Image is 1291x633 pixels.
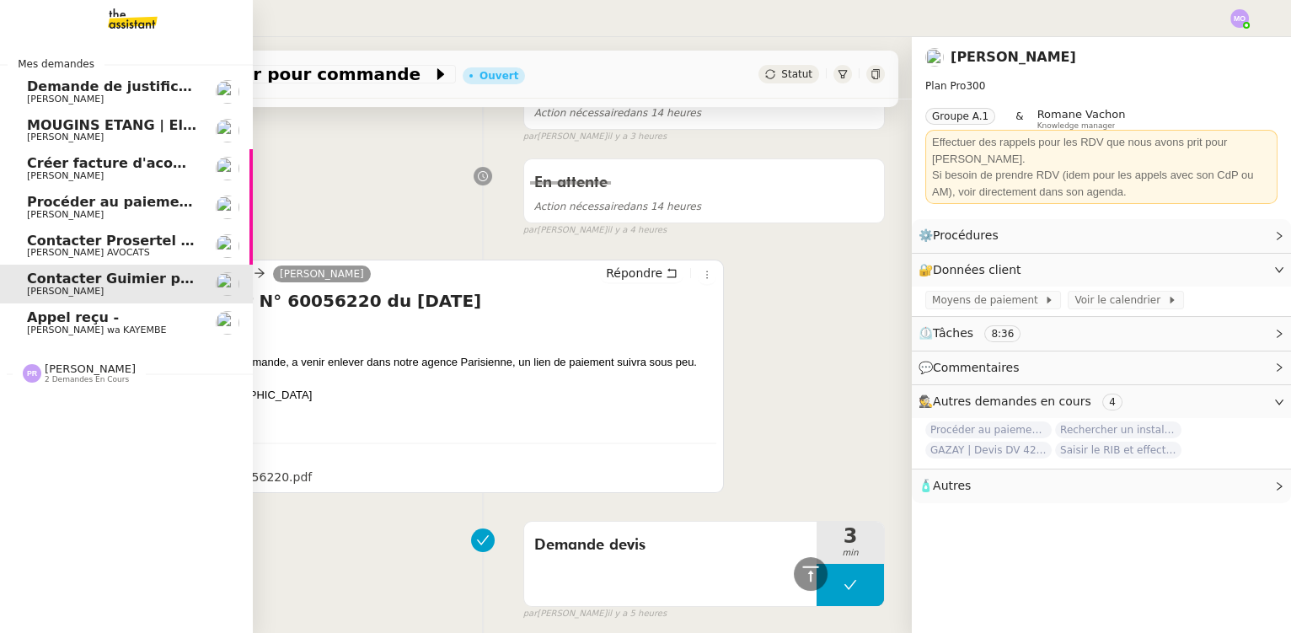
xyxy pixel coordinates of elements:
[1015,108,1023,130] span: &
[523,223,667,238] small: [PERSON_NAME]
[27,209,104,220] span: [PERSON_NAME]
[534,107,624,119] span: Action nécessaire
[607,223,667,238] span: il y a 4 heures
[600,264,683,282] button: Répondre
[523,130,538,144] span: par
[1037,108,1126,130] app-user-label: Knowledge manager
[88,321,716,420] div: Bonjour, Voici la confirmation de votre commande, a venir enlever dans notre agence Parisienne, u...
[932,167,1271,200] div: Si besoin de prendre RDV (idem pour les appels avec son CdP ou AM), voir directement dans son age...
[216,311,239,335] img: users%2F47wLulqoDhMx0TTMwUcsFP5V2A23%2Favatar%2Fnokpict-removebg-preview-removebg-preview.png
[1055,442,1181,459] span: Saisir le RIB et effectuer le règlement
[951,49,1076,65] a: [PERSON_NAME]
[919,394,1129,408] span: 🕵️
[966,80,985,92] span: 300
[912,219,1291,252] div: ⚙️Procédures
[216,234,239,258] img: users%2F747wGtPOU8c06LfBMyRxetZoT1v2%2Favatar%2Fnokpict.jpg
[27,155,323,171] span: Créer facture d'acompte projet Cannes
[912,254,1291,287] div: 🔐Données client
[23,364,41,383] img: svg
[1074,292,1166,308] span: Voir le calendrier
[925,421,1052,438] span: Procéder au paiement du produit
[523,223,538,238] span: par
[27,247,150,258] span: [PERSON_NAME] AVOCATS
[27,131,104,142] span: [PERSON_NAME]
[607,130,667,144] span: il y a 3 heures
[817,526,884,546] span: 3
[534,201,701,212] span: dans 14 heures
[925,48,944,67] img: users%2F2TyHGbgGwwZcFhdWHiwf3arjzPD2%2Favatar%2F1545394186276.jpeg
[606,265,662,282] span: Répondre
[88,289,716,313] h4: Commande client N° 60056220 du [DATE]
[273,266,371,282] a: [PERSON_NAME]
[984,325,1020,342] nz-tag: 8:36
[919,326,1035,340] span: ⏲️
[27,271,293,287] span: Contacter Guimier pour commande
[27,78,436,94] span: Demande de justificatifs Pennylane - septembre 2025
[216,119,239,142] img: users%2FfjlNmCTkLiVoA3HQjY3GA5JXGxb2%2Favatar%2Fstarofservice_97480retdsc0392.png
[919,260,1028,280] span: 🔐
[523,607,667,621] small: [PERSON_NAME]
[933,326,973,340] span: Tâches
[919,361,1026,374] span: 💬
[534,533,806,558] span: Demande devis
[534,175,608,190] span: En attente
[1230,9,1249,28] img: svg
[932,134,1271,167] div: Effectuer des rappels pour les RDV que nous avons prit pour [PERSON_NAME].
[45,375,129,384] span: 2 demandes en cours
[523,607,538,621] span: par
[45,362,136,375] span: [PERSON_NAME]
[216,157,239,180] img: users%2F8b5K4WuLB4fkrqH4og3fBdCrwGs1%2Favatar%2F1516943936898.jpeg
[933,479,971,492] span: Autres
[216,196,239,219] img: users%2F2TyHGbgGwwZcFhdWHiwf3arjzPD2%2Favatar%2F1545394186276.jpeg
[8,56,104,72] span: Mes demandes
[534,201,624,212] span: Action nécessaire
[27,325,166,335] span: [PERSON_NAME] wa KAYEMBE
[912,351,1291,384] div: 💬Commentaires
[27,286,104,297] span: [PERSON_NAME]
[27,117,297,133] span: MOUGINS ETANG | Electroménagers
[925,80,966,92] span: Plan Pro
[1037,121,1116,131] span: Knowledge manager
[933,361,1019,374] span: Commentaires
[1055,421,1181,438] span: Rechercher un installateur de porte blindée
[88,66,432,83] span: Contacter Guimier pour commande
[607,607,667,621] span: il y a 5 heures
[933,228,999,242] span: Procédures
[534,107,701,119] span: dans 14 heures
[479,71,518,81] div: Ouvert
[817,546,884,561] span: min
[912,317,1291,350] div: ⏲️Tâches 8:36
[1102,394,1122,410] nz-tag: 4
[216,80,239,104] img: users%2FfjlNmCTkLiVoA3HQjY3GA5JXGxb2%2Favatar%2Fstarofservice_97480retdsc0392.png
[27,170,104,181] span: [PERSON_NAME]
[912,469,1291,502] div: 🧴Autres
[27,194,280,210] span: Procéder au paiement du produit
[932,292,1044,308] span: Moyens de paiement
[933,263,1021,276] span: Données client
[933,394,1091,408] span: Autres demandes en cours
[27,94,104,105] span: [PERSON_NAME]
[919,479,971,492] span: 🧴
[925,108,995,125] nz-tag: Groupe A.1
[27,233,425,249] span: Contacter Prosertel pour activer les appels entrants
[912,385,1291,418] div: 🕵️Autres demandes en cours 4
[216,272,239,296] img: users%2F2TyHGbgGwwZcFhdWHiwf3arjzPD2%2Favatar%2F1545394186276.jpeg
[919,226,1006,245] span: ⚙️
[523,130,667,144] small: [PERSON_NAME]
[925,442,1052,459] span: GAZAY | Devis DV 42 427 sèche-serviette
[781,68,812,80] span: Statut
[27,309,119,325] span: Appel reçu -
[1037,108,1126,121] span: Romane Vachon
